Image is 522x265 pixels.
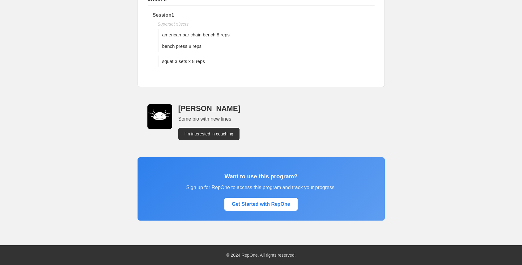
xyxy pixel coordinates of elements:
span: american bar chain bench 8 reps [162,32,230,37]
span: bench press 8 reps [162,43,202,49]
span: squat 3 sets x 8 reps [162,59,205,64]
a: Get Started with RepOne [224,198,297,211]
div: Superset x 3 sets [158,22,375,27]
p: Some bio with new lines [178,115,375,123]
p: Sign up for RepOne to access this program and track your progress. [147,185,375,190]
h3: [PERSON_NAME] [178,104,375,113]
p: © 2024 RepOne. All rights reserved. [7,253,515,258]
img: Oguz Yildiz [147,104,172,129]
a: I'm interested in coaching [178,128,240,140]
iframe: Chat Widget [411,193,522,265]
h3: Want to use this program? [147,173,375,180]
